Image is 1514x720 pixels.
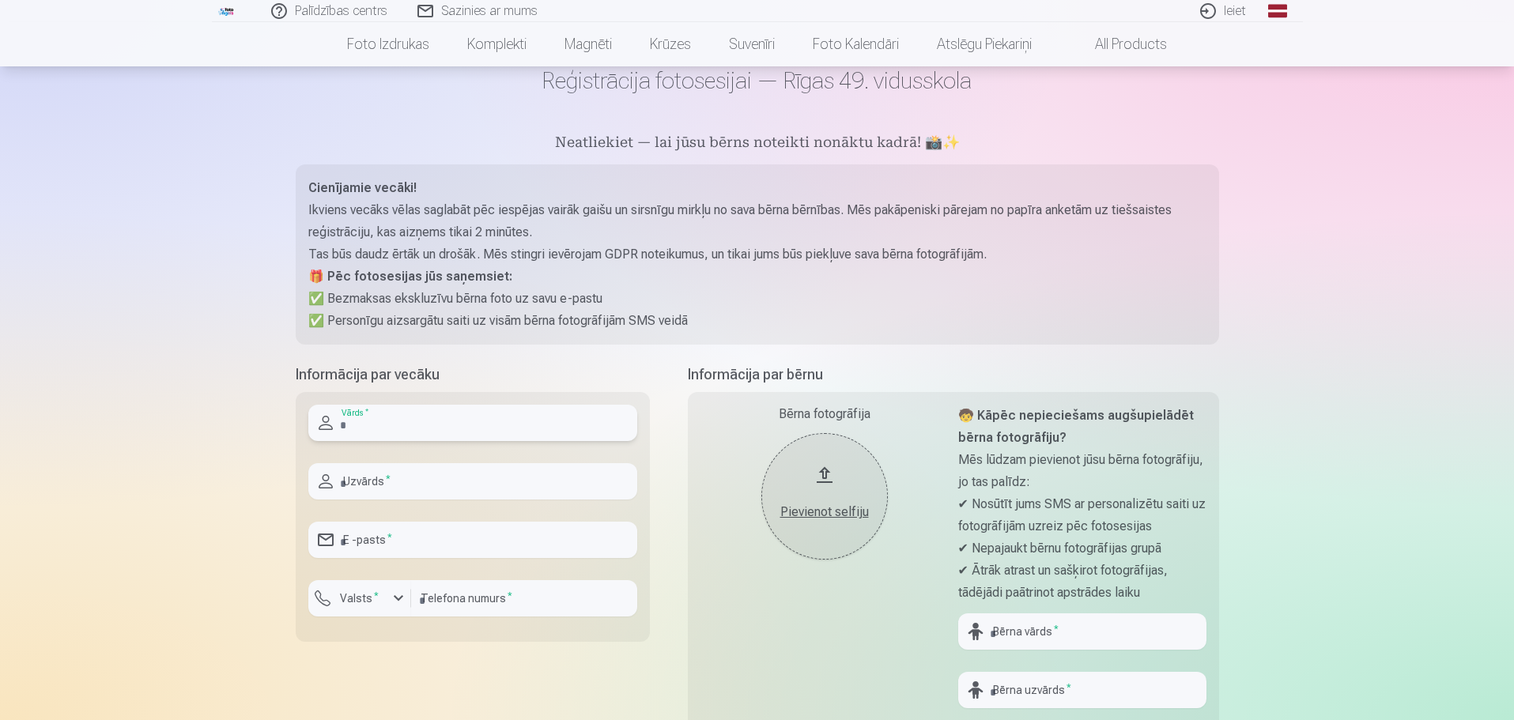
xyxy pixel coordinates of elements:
button: Pievienot selfiju [761,433,888,560]
h5: Informācija par bērnu [688,364,1219,386]
a: Suvenīri [710,22,794,66]
a: Krūzes [631,22,710,66]
p: Mēs lūdzam pievienot jūsu bērna fotogrāfiju, jo tas palīdz: [958,449,1206,493]
p: ✅ Personīgu aizsargātu saiti uz visām bērna fotogrāfijām SMS veidā [308,310,1206,332]
div: Bērna fotogrāfija [700,405,949,424]
label: Valsts [334,590,385,606]
div: Pievienot selfiju [777,503,872,522]
h5: Informācija par vecāku [296,364,650,386]
strong: 🧒 Kāpēc nepieciešams augšupielādēt bērna fotogrāfiju? [958,408,1194,445]
a: Komplekti [448,22,546,66]
img: /fa1 [218,6,236,16]
h5: Neatliekiet — lai jūsu bērns noteikti nonāktu kadrā! 📸✨ [296,133,1219,155]
a: Atslēgu piekariņi [918,22,1051,66]
p: ✔ Nepajaukt bērnu fotogrāfijas grupā [958,537,1206,560]
button: Valsts* [308,580,411,616]
a: Foto izdrukas [328,22,448,66]
p: ✅ Bezmaksas ekskluzīvu bērna foto uz savu e-pastu [308,288,1206,310]
a: Foto kalendāri [794,22,918,66]
strong: Cienījamie vecāki! [308,180,417,195]
p: Tas būs daudz ērtāk un drošāk. Mēs stingri ievērojam GDPR noteikumus, un tikai jums būs piekļuve ... [308,243,1206,266]
p: ✔ Ātrāk atrast un sašķirot fotogrāfijas, tādējādi paātrinot apstrādes laiku [958,560,1206,604]
p: Ikviens vecāks vēlas saglabāt pēc iespējas vairāk gaišu un sirsnīgu mirkļu no sava bērna bērnības... [308,199,1206,243]
a: All products [1051,22,1186,66]
h1: Reģistrācija fotosesijai — Rīgas 49. vidusskola [296,66,1219,95]
strong: 🎁 Pēc fotosesijas jūs saņemsiet: [308,269,512,284]
a: Magnēti [546,22,631,66]
p: ✔ Nosūtīt jums SMS ar personalizētu saiti uz fotogrāfijām uzreiz pēc fotosesijas [958,493,1206,537]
